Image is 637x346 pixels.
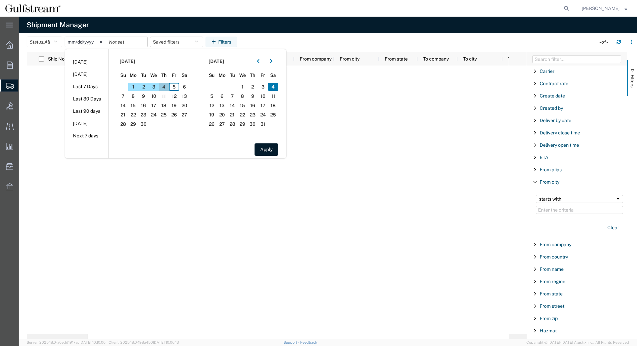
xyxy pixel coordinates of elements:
[536,195,623,203] div: Filtering operator
[179,101,190,109] span: 20
[540,279,565,284] span: From region
[227,72,238,79] span: Tu
[217,101,227,109] span: 13
[237,72,248,79] span: We
[149,92,159,100] span: 10
[179,83,190,91] span: 6
[149,101,159,109] span: 17
[540,266,564,272] span: From name
[268,111,278,119] span: 25
[340,56,359,62] span: From city
[150,37,203,47] button: Saved filters
[582,5,620,12] span: TROY CROSS
[217,120,227,128] span: 27
[207,101,217,109] span: 12
[540,155,548,160] span: ETA
[237,111,248,119] span: 22
[540,167,562,172] span: From alias
[65,37,106,47] input: Not set
[149,72,159,79] span: We
[540,316,558,321] span: From zip
[540,69,554,74] span: Carrier
[169,101,179,109] span: 19
[603,222,623,233] button: Clear
[207,120,217,128] span: 26
[268,92,278,100] span: 11
[255,143,278,156] button: Apply
[540,291,563,296] span: From state
[169,72,179,79] span: Fr
[169,92,179,100] span: 12
[120,58,135,65] span: [DATE]
[227,120,238,128] span: 28
[540,93,565,98] span: Create date
[65,117,108,130] li: [DATE]
[300,56,331,62] span: From company
[540,254,568,259] span: From country
[463,56,477,62] span: To city
[258,92,268,100] span: 10
[237,120,248,128] span: 29
[159,92,169,100] span: 11
[532,55,621,63] input: Filter Columns Input
[248,92,258,100] span: 9
[630,75,635,87] span: Filters
[248,120,258,128] span: 30
[109,340,179,344] span: Client: 2025.18.0-198a450
[138,120,149,128] span: 30
[207,72,217,79] span: Su
[179,111,190,119] span: 27
[268,72,278,79] span: Sa
[27,17,89,33] h4: Shipment Manager
[268,101,278,109] span: 18
[128,111,139,119] span: 22
[237,92,248,100] span: 8
[159,83,169,91] span: 4
[248,72,258,79] span: Th
[138,92,149,100] span: 9
[128,120,139,128] span: 29
[118,92,128,100] span: 7
[540,118,571,123] span: Deliver by date
[169,83,179,91] span: 5
[539,196,615,202] div: starts with
[385,56,408,62] span: From state
[248,101,258,109] span: 16
[526,340,629,345] span: Copyright © [DATE]-[DATE] Agistix Inc., All Rights Reserved
[540,242,571,247] span: From company
[128,83,139,91] span: 1
[237,83,248,91] span: 1
[527,66,627,339] div: Filter List 66 Filters
[153,340,179,344] span: [DATE] 10:06:13
[106,37,147,47] input: Not set
[128,92,139,100] span: 8
[169,111,179,119] span: 26
[540,130,580,135] span: Delivery close time
[128,72,139,79] span: Mo
[48,56,66,62] span: Ship No.
[149,111,159,119] span: 24
[65,56,108,68] li: [DATE]
[27,340,106,344] span: Server: 2025.18.0-a0edd1917ac
[138,83,149,91] span: 2
[217,92,227,100] span: 6
[423,56,449,62] span: To company
[300,340,317,344] a: Feedback
[540,179,559,185] span: From city
[179,72,190,79] span: Sa
[258,111,268,119] span: 24
[581,4,628,12] button: [PERSON_NAME]
[179,92,190,100] span: 13
[149,83,159,91] span: 3
[207,92,217,100] span: 5
[227,111,238,119] span: 21
[540,142,579,148] span: Delivery open time
[248,83,258,91] span: 2
[258,83,268,91] span: 3
[207,111,217,119] span: 19
[258,72,268,79] span: Fr
[128,101,139,109] span: 15
[159,111,169,119] span: 25
[258,120,268,128] span: 31
[540,303,564,309] span: From street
